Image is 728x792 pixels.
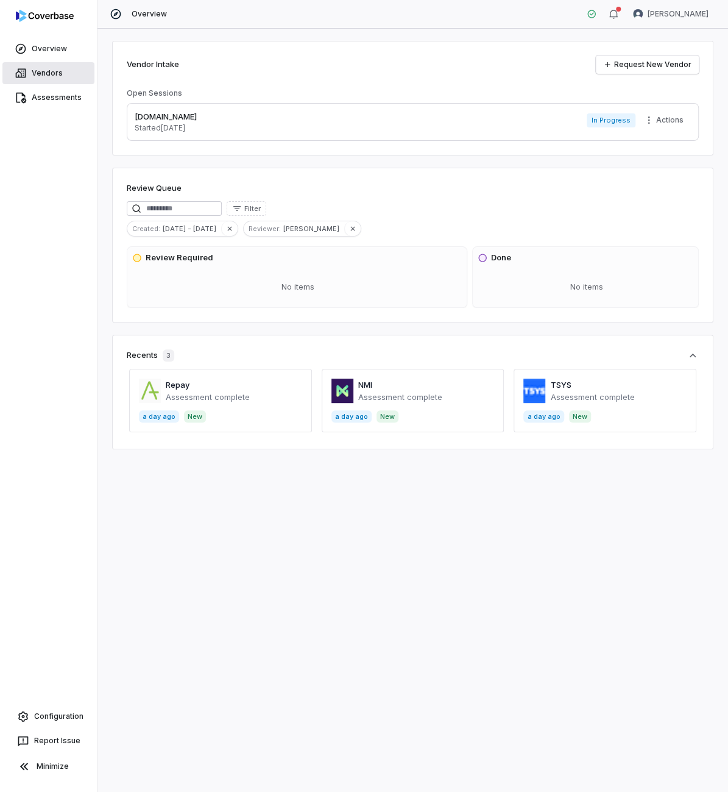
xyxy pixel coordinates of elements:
span: Assessments [32,93,82,102]
h3: Review Required [146,252,213,264]
a: NMI [358,380,372,390]
a: TSYS [550,380,571,390]
span: Minimize [37,762,69,771]
a: Configuration [5,705,92,727]
span: Configuration [34,712,83,721]
span: Report Issue [34,736,80,746]
p: Started [DATE] [135,123,197,133]
a: Vendors [2,62,94,84]
button: More actions [640,111,691,129]
button: Recents3 [127,349,699,362]
span: [DATE] - [DATE] [163,223,221,234]
h1: Review Queue [127,182,182,194]
div: No items [478,271,696,303]
h2: Vendor Intake [127,59,179,71]
a: Overview [2,38,94,60]
button: Filter [227,201,266,216]
a: Repay [166,380,189,390]
h3: Done [491,252,511,264]
a: Request New Vendor [596,55,699,74]
button: Report Issue [5,730,92,752]
button: Minimize [5,754,92,779]
button: Yuni Shin avatar[PERSON_NAME] [626,5,716,23]
span: [PERSON_NAME] [648,9,709,19]
img: Yuni Shin avatar [633,9,643,19]
img: logo-D7KZi-bG.svg [16,10,74,22]
p: [DOMAIN_NAME] [135,111,197,123]
span: Reviewer : [244,223,283,234]
span: Overview [132,9,167,19]
div: No items [132,271,464,303]
span: Created : [127,223,163,234]
div: Recents [127,349,174,362]
span: [PERSON_NAME] [283,223,344,234]
span: Overview [32,44,67,54]
span: 3 [163,349,174,362]
span: Vendors [32,68,63,78]
span: In Progress [587,113,635,127]
span: Filter [244,204,261,213]
a: Assessments [2,87,94,109]
h3: Open Sessions [127,88,182,98]
a: [DOMAIN_NAME]Started[DATE]In ProgressMore actions [127,103,699,141]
